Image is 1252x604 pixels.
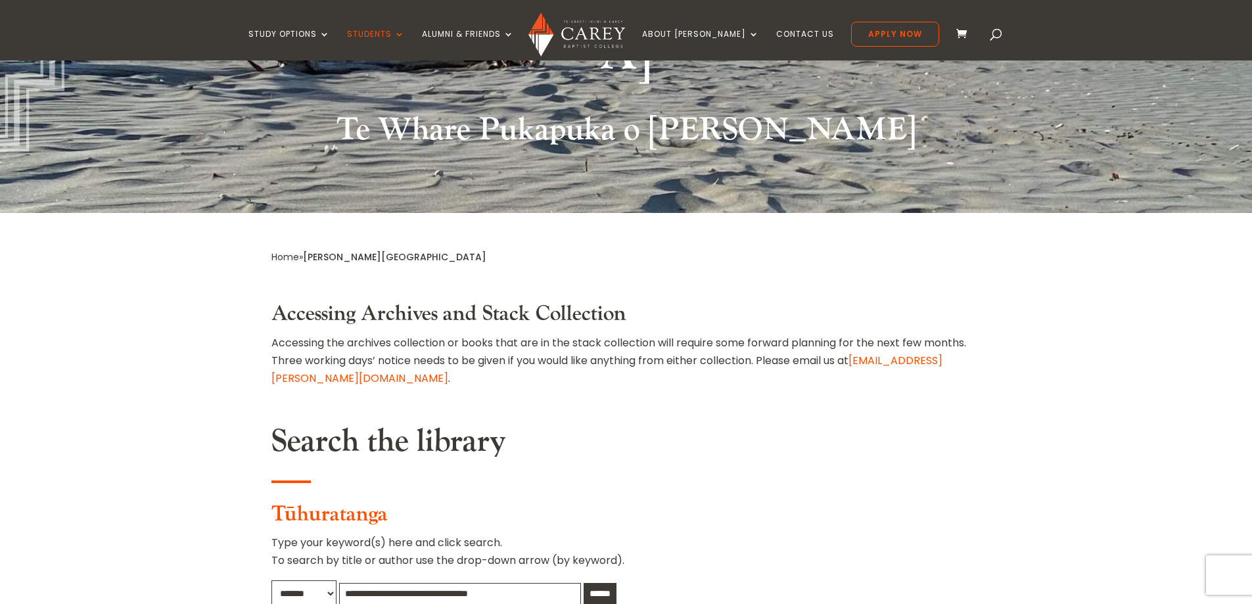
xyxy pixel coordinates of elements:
[271,423,981,467] h2: Search the library
[248,30,330,60] a: Study Options
[271,534,981,580] p: Type your keyword(s) here and click search. To search by title or author use the drop-down arrow ...
[642,30,759,60] a: About [PERSON_NAME]
[776,30,834,60] a: Contact Us
[271,334,981,388] p: Accessing the archives collection or books that are in the stack collection will require some for...
[271,111,981,156] h2: Te Whare Pukapuka o [PERSON_NAME]
[303,250,486,264] span: [PERSON_NAME][GEOGRAPHIC_DATA]
[271,302,981,333] h3: Accessing Archives and Stack Collection
[851,22,939,47] a: Apply Now
[271,502,981,534] h3: Tūhuratanga
[271,250,486,264] span: »
[347,30,405,60] a: Students
[528,12,625,57] img: Carey Baptist College
[422,30,514,60] a: Alumni & Friends
[271,250,299,264] a: Home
